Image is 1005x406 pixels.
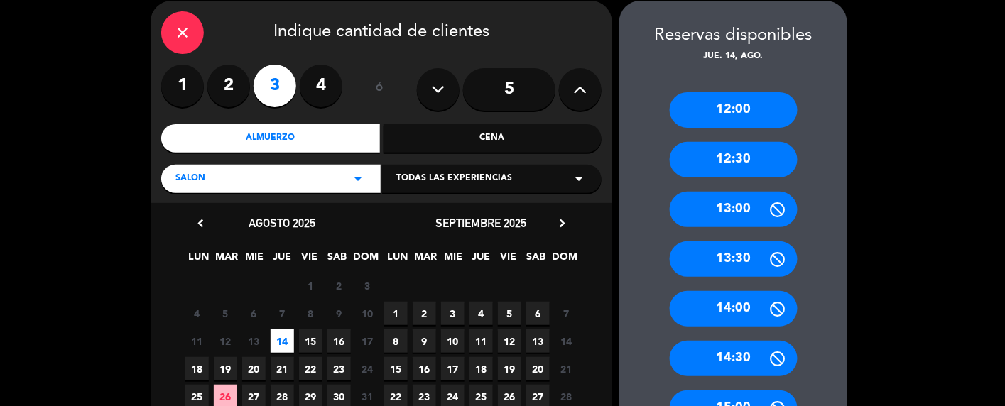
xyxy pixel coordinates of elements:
[570,170,587,187] i: arrow_drop_down
[413,329,436,353] span: 9
[619,22,847,50] div: Reservas disponibles
[526,302,550,325] span: 6
[242,357,266,380] span: 20
[555,302,578,325] span: 7
[396,172,512,186] span: Todas las experiencias
[670,241,798,277] div: 13:30
[242,329,266,353] span: 13
[670,341,798,376] div: 14:30
[299,357,322,380] span: 22
[469,302,493,325] span: 4
[271,357,294,380] span: 21
[413,302,436,325] span: 2
[619,50,847,64] div: jue. 14, ago.
[384,302,408,325] span: 1
[207,65,250,107] label: 2
[441,302,465,325] span: 3
[214,357,237,380] span: 19
[526,357,550,380] span: 20
[242,302,266,325] span: 6
[271,329,294,353] span: 14
[384,357,408,380] span: 15
[414,248,438,272] span: MAR
[525,248,548,272] span: SAB
[555,329,578,353] span: 14
[188,248,211,272] span: LUN
[497,248,521,272] span: VIE
[300,65,342,107] label: 4
[498,357,521,380] span: 19
[386,248,410,272] span: LUN
[354,248,377,272] span: DOM
[299,302,322,325] span: 8
[243,248,266,272] span: MIE
[384,329,408,353] span: 8
[435,216,526,230] span: septiembre 2025
[271,302,294,325] span: 7
[271,248,294,272] span: JUE
[249,216,315,230] span: agosto 2025
[469,329,493,353] span: 11
[298,248,322,272] span: VIE
[327,329,351,353] span: 16
[214,329,237,353] span: 12
[498,329,521,353] span: 12
[299,274,322,297] span: 1
[469,248,493,272] span: JUE
[356,274,379,297] span: 3
[175,172,205,186] span: SALON
[161,65,204,107] label: 1
[349,170,366,187] i: arrow_drop_down
[670,92,798,128] div: 12:00
[174,24,191,41] i: close
[193,216,208,231] i: chevron_left
[326,248,349,272] span: SAB
[670,192,798,227] div: 13:00
[357,65,403,114] div: ó
[441,329,465,353] span: 10
[161,11,602,54] div: Indique cantidad de clientes
[670,142,798,177] div: 12:30
[553,248,576,272] span: DOM
[469,357,493,380] span: 18
[526,329,550,353] span: 13
[356,329,379,353] span: 17
[215,248,239,272] span: MAR
[555,357,578,380] span: 21
[185,302,209,325] span: 4
[185,329,209,353] span: 11
[441,357,465,380] span: 17
[442,248,465,272] span: MIE
[356,357,379,380] span: 24
[498,302,521,325] span: 5
[327,302,351,325] span: 9
[356,302,379,325] span: 10
[254,65,296,107] label: 3
[327,357,351,380] span: 23
[413,357,436,380] span: 16
[185,357,209,380] span: 18
[161,124,380,153] div: Almuerzo
[555,216,570,231] i: chevron_right
[670,291,798,327] div: 14:00
[327,274,351,297] span: 2
[384,124,602,153] div: Cena
[214,302,237,325] span: 5
[299,329,322,353] span: 15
